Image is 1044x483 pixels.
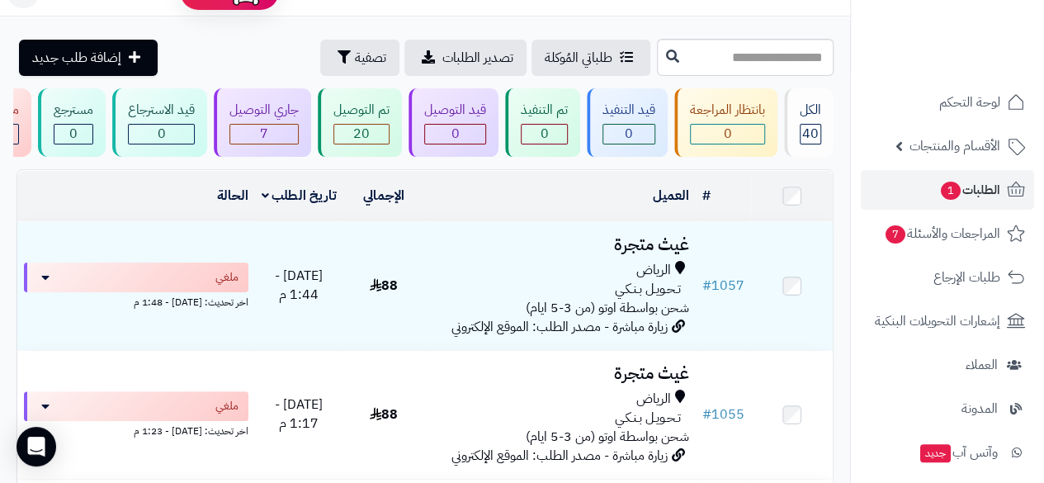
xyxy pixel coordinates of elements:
[370,405,398,424] span: 88
[702,276,744,296] a: #1057
[691,125,764,144] div: 0
[875,310,1000,333] span: إشعارات التحويلات البنكية
[260,124,268,144] span: 7
[526,298,689,318] span: شحن بواسطة اوتو (من 3-5 ايام)
[333,101,390,120] div: تم التوصيل
[861,433,1034,472] a: وآتس آبجديد
[215,398,239,414] span: ملغي
[961,397,998,420] span: المدونة
[625,124,633,144] span: 0
[602,101,655,120] div: قيد التنفيذ
[885,225,906,244] span: 7
[262,186,337,206] a: تاريخ الطلب
[933,266,1000,289] span: طلبات الإرجاع
[939,178,1000,201] span: الطلبات
[861,345,1034,385] a: العملاء
[24,292,248,310] div: اخر تحديث: [DATE] - 1:48 م
[966,353,998,376] span: العملاء
[919,441,998,464] span: وآتس آب
[671,88,781,157] a: بانتظار المراجعة 0
[334,125,389,144] div: 20
[230,125,298,144] div: 7
[521,101,568,120] div: تم التنفيذ
[702,405,744,424] a: #1055
[800,101,821,120] div: الكل
[215,269,239,286] span: ملغي
[35,88,109,157] a: مسترجع 0
[861,301,1034,341] a: إشعارات التحويلات البنكية
[545,48,612,68] span: طلباتي المُوكلة
[940,181,961,201] span: 1
[502,88,583,157] a: تم التنفيذ 0
[522,125,567,144] div: 0
[861,258,1034,297] a: طلبات الإرجاع
[405,88,502,157] a: قيد التوصيل 0
[355,48,386,68] span: تصفية
[653,186,689,206] a: العميل
[615,280,681,299] span: تـحـويـل بـنـكـي
[442,48,513,68] span: تصدير الطلبات
[17,427,56,466] div: Open Intercom Messenger
[353,124,370,144] span: 20
[861,214,1034,253] a: المراجعات والأسئلة7
[451,317,668,337] span: زيارة مباشرة - مصدر الطلب: الموقع الإلكتروني
[314,88,405,157] a: تم التوصيل 20
[54,101,93,120] div: مسترجع
[54,125,92,144] div: 0
[129,125,194,144] div: 0
[636,261,671,280] span: الرياض
[884,222,1000,245] span: المراجعات والأسئلة
[229,101,299,120] div: جاري التوصيل
[526,427,689,447] span: شحن بواسطة اوتو (من 3-5 ايام)
[861,389,1034,429] a: المدونة
[603,125,654,144] div: 0
[541,124,549,144] span: 0
[275,266,323,305] span: [DATE] - 1:44 م
[451,446,668,466] span: زيارة مباشرة - مصدر الطلب: الموقع الإلكتروني
[320,40,399,76] button: تصفية
[702,186,711,206] a: #
[128,101,195,120] div: قيد الاسترجاع
[425,125,485,144] div: 0
[431,364,689,383] h3: غيث متجرة
[451,124,460,144] span: 0
[724,124,732,144] span: 0
[431,235,689,254] h3: غيث متجرة
[210,88,314,157] a: جاري التوصيل 7
[32,48,121,68] span: إضافة طلب جديد
[69,124,78,144] span: 0
[932,18,1028,53] img: logo-2.png
[702,405,711,424] span: #
[909,135,1000,158] span: الأقسام والمنتجات
[109,88,210,157] a: قيد الاسترجاع 0
[781,88,837,157] a: الكل40
[217,186,248,206] a: الحالة
[158,124,166,144] span: 0
[802,124,819,144] span: 40
[19,40,158,76] a: إضافة طلب جديد
[24,421,248,438] div: اخر تحديث: [DATE] - 1:23 م
[363,186,404,206] a: الإجمالي
[404,40,527,76] a: تصدير الطلبات
[615,409,681,428] span: تـحـويـل بـنـكـي
[939,91,1000,114] span: لوحة التحكم
[370,276,398,296] span: 88
[424,101,486,120] div: قيد التوصيل
[861,83,1034,122] a: لوحة التحكم
[690,101,765,120] div: بانتظار المراجعة
[583,88,671,157] a: قيد التنفيذ 0
[702,276,711,296] span: #
[920,444,951,462] span: جديد
[531,40,650,76] a: طلباتي المُوكلة
[861,170,1034,210] a: الطلبات1
[275,395,323,433] span: [DATE] - 1:17 م
[636,390,671,409] span: الرياض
